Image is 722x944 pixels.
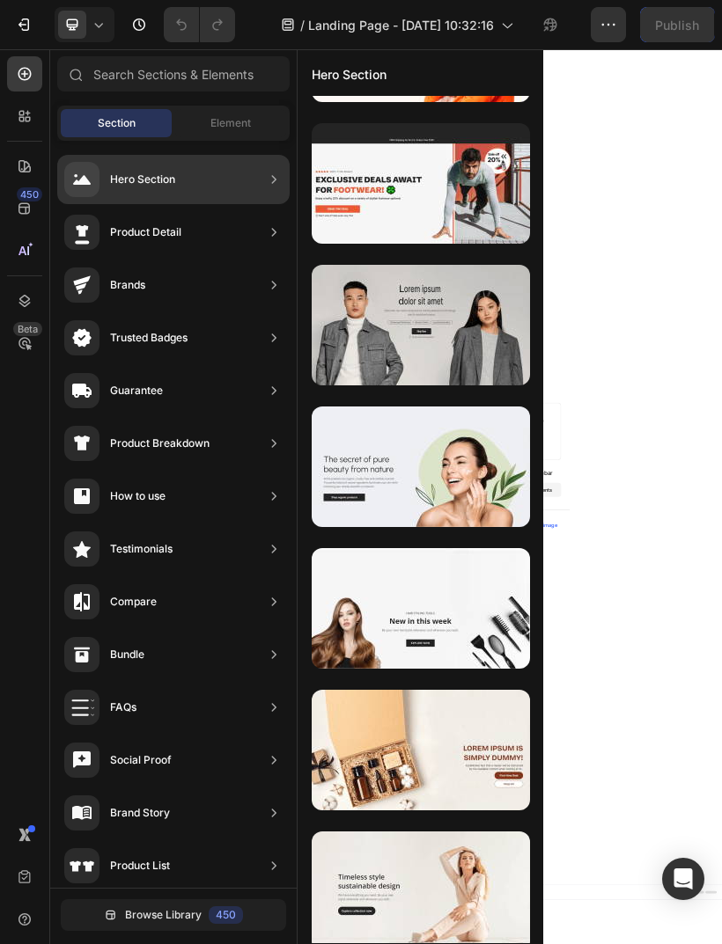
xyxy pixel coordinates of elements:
[17,187,42,201] div: 450
[210,115,251,131] span: Element
[110,540,173,558] div: Testimonials
[655,16,699,34] div: Publish
[110,593,157,611] div: Compare
[110,699,136,716] div: FAQs
[98,115,136,131] span: Section
[110,804,170,822] div: Brand Story
[13,322,42,336] div: Beta
[110,223,181,241] div: Product Detail
[164,7,235,42] div: Undo/Redo
[110,329,188,347] div: Trusted Badges
[110,646,144,663] div: Bundle
[110,751,172,769] div: Social Proof
[300,16,305,34] span: /
[57,56,290,91] input: Search Sections & Elements
[110,171,175,188] div: Hero Section
[61,899,286,931] button: Browse Library450
[308,16,494,34] span: Landing Page - [DATE] 10:32:16
[110,487,166,505] div: How to use
[110,857,170,874] div: Product List
[110,382,163,399] div: Guarantee
[662,858,704,900] div: Open Intercom Messenger
[110,435,210,452] div: Product Breakdown
[125,907,202,923] span: Browse Library
[110,276,145,294] div: Brands
[640,7,714,42] button: Publish
[209,906,243,924] div: 450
